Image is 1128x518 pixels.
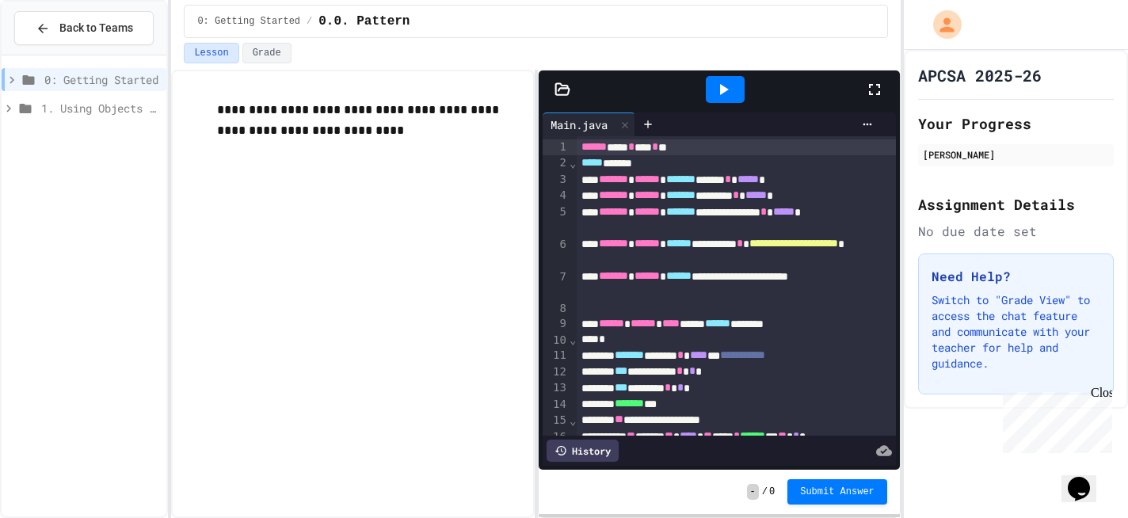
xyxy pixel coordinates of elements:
span: - [747,484,759,500]
h2: Your Progress [918,112,1114,135]
div: 2 [543,155,569,171]
div: 5 [543,204,569,237]
span: 0 [769,486,775,498]
div: 16 [543,429,569,462]
div: [PERSON_NAME] [923,147,1109,162]
h2: Assignment Details [918,193,1114,215]
div: 11 [543,348,569,364]
iframe: chat widget [1061,455,1112,502]
span: Fold line [569,333,577,346]
span: 0: Getting Started [44,71,160,88]
span: / [307,15,312,28]
div: Main.java [543,116,615,133]
span: 0: Getting Started [197,15,300,28]
div: 3 [543,172,569,188]
div: 1 [543,139,569,155]
button: Grade [242,43,292,63]
div: 13 [543,380,569,396]
span: Submit Answer [800,486,875,498]
div: 14 [543,397,569,413]
button: Submit Answer [787,479,887,505]
button: Back to Teams [14,11,154,45]
span: / [762,486,768,498]
span: Back to Teams [59,20,133,36]
span: Fold line [569,414,577,427]
div: Main.java [543,112,635,136]
div: 9 [543,316,569,332]
div: 4 [543,188,569,204]
div: No due date set [918,222,1114,241]
h1: APCSA 2025-26 [918,64,1042,86]
div: 12 [543,364,569,380]
div: History [547,440,619,462]
iframe: chat widget [997,386,1112,453]
div: 15 [543,413,569,428]
span: 0.0. Pattern [318,12,410,31]
span: 1. Using Objects and Methods [41,100,160,116]
div: My Account [916,6,966,43]
div: 8 [543,301,569,317]
div: 7 [543,269,569,301]
h3: Need Help? [932,267,1100,286]
button: Lesson [184,43,238,63]
div: 10 [543,333,569,349]
span: Fold line [569,157,577,169]
div: Chat with us now!Close [6,6,109,101]
p: Switch to "Grade View" to access the chat feature and communicate with your teacher for help and ... [932,292,1100,371]
div: 6 [543,237,569,269]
